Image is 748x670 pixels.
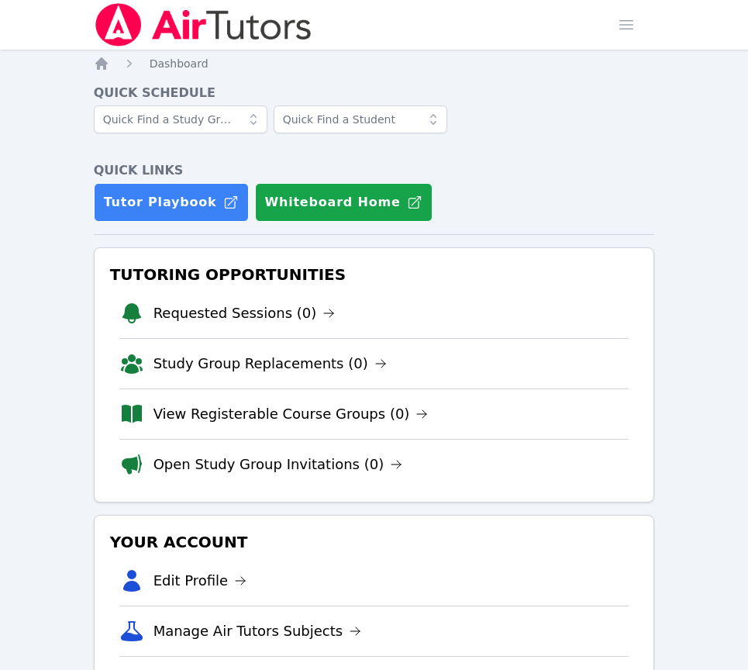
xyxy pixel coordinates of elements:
[150,56,209,71] a: Dashboard
[94,56,655,71] nav: Breadcrumb
[153,454,403,475] a: Open Study Group Invitations (0)
[94,183,249,222] a: Tutor Playbook
[150,57,209,70] span: Dashboard
[107,261,642,288] h3: Tutoring Opportunities
[255,183,433,222] button: Whiteboard Home
[153,403,429,425] a: View Registerable Course Groups (0)
[153,570,247,592] a: Edit Profile
[94,105,267,133] input: Quick Find a Study Group
[153,353,387,375] a: Study Group Replacements (0)
[107,528,642,556] h3: Your Account
[153,620,362,642] a: Manage Air Tutors Subjects
[94,161,655,180] h4: Quick Links
[274,105,447,133] input: Quick Find a Student
[153,302,336,324] a: Requested Sessions (0)
[94,3,313,47] img: Air Tutors
[94,84,655,102] h4: Quick Schedule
